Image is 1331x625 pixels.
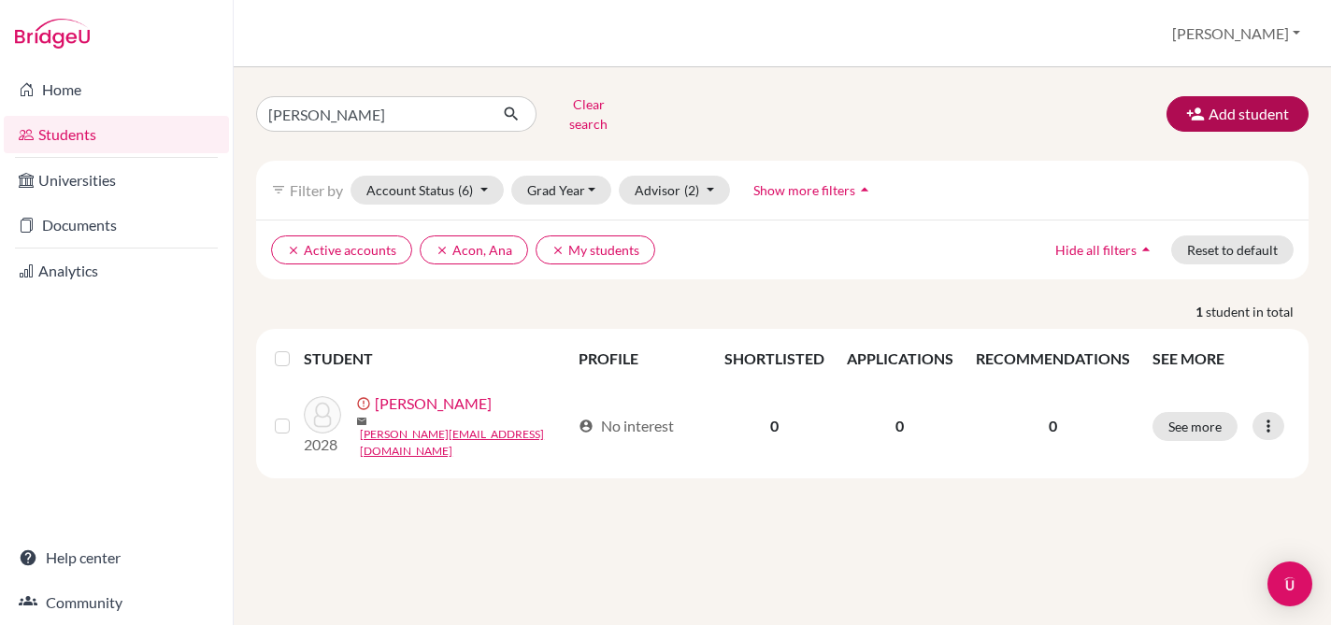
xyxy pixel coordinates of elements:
[4,206,229,244] a: Documents
[713,336,836,381] th: SHORTLISTED
[290,181,343,199] span: Filter by
[4,116,229,153] a: Students
[737,176,890,205] button: Show more filtersarrow_drop_up
[1055,242,1137,258] span: Hide all filters
[15,19,90,49] img: Bridge-U
[1195,302,1206,321] strong: 1
[536,235,655,264] button: clearMy students
[1164,16,1309,51] button: [PERSON_NAME]
[351,176,504,205] button: Account Status(6)
[976,415,1130,437] p: 0
[684,182,699,198] span: (2)
[458,182,473,198] span: (6)
[1267,561,1312,606] div: Open Intercom Messenger
[1039,235,1171,264] button: Hide all filtersarrow_drop_up
[619,176,730,205] button: Advisor(2)
[511,176,612,205] button: Grad Year
[713,381,836,471] td: 0
[753,182,855,198] span: Show more filters
[1166,96,1309,132] button: Add student
[836,336,965,381] th: APPLICATIONS
[1152,412,1238,441] button: See more
[356,396,375,411] span: error_outline
[4,162,229,199] a: Universities
[567,336,713,381] th: PROFILE
[855,180,874,199] i: arrow_drop_up
[436,244,449,257] i: clear
[1206,302,1309,321] span: student in total
[579,419,594,433] span: account_circle
[420,235,528,264] button: clearAcon, Ana
[4,539,229,576] a: Help center
[965,336,1141,381] th: RECOMMENDATIONS
[271,235,412,264] button: clearActive accounts
[4,71,229,108] a: Home
[356,416,367,427] span: mail
[360,426,570,460] a: [PERSON_NAME][EMAIL_ADDRESS][DOMAIN_NAME]
[537,90,640,138] button: Clear search
[287,244,300,257] i: clear
[271,182,286,197] i: filter_list
[304,433,341,456] p: 2028
[304,396,341,433] img: McCormick, Harry
[4,584,229,621] a: Community
[579,415,674,437] div: No interest
[1141,336,1301,381] th: SEE MORE
[551,244,565,257] i: clear
[836,381,965,471] td: 0
[1137,240,1155,259] i: arrow_drop_up
[1171,235,1294,264] button: Reset to default
[4,252,229,290] a: Analytics
[256,96,488,132] input: Find student by name...
[375,392,492,415] a: [PERSON_NAME]
[304,336,567,381] th: STUDENT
